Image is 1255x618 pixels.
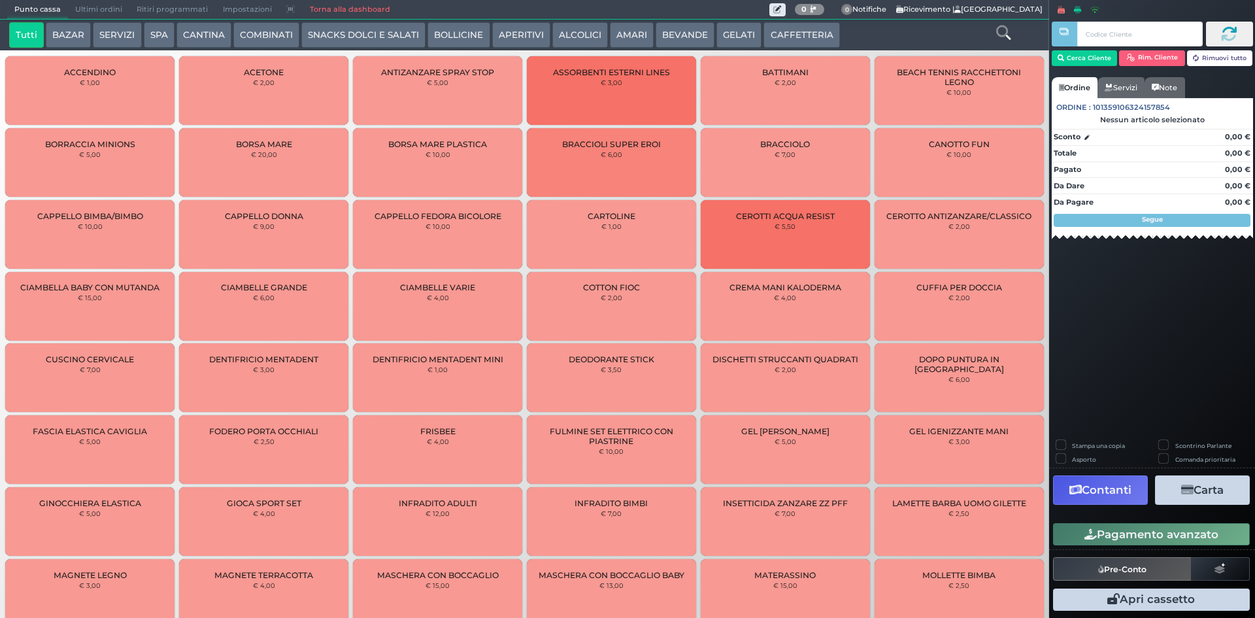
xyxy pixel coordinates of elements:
small: € 6,00 [948,375,970,383]
button: SNACKS DOLCI E SALATI [301,22,426,48]
span: ASSORBENTI ESTERNI LINES [553,67,670,77]
span: CIAMBELLE VARIE [400,283,475,292]
small: € 10,00 [78,222,103,230]
span: LAMETTE BARBA UOMO GILETTE [892,498,1026,508]
small: € 10,00 [599,447,624,455]
strong: Segue [1142,215,1163,224]
strong: 0,00 € [1225,165,1250,174]
span: CAPPELLO FEDORA BICOLORE [375,211,501,221]
small: € 2,00 [948,222,970,230]
span: DISCHETTI STRUCCANTI QUADRATI [712,354,858,364]
small: € 9,00 [253,222,275,230]
span: CUFFIA PER DOCCIA [916,283,1002,292]
span: MAGNETE TERRACOTTA [214,570,313,580]
button: Tutti [9,22,44,48]
span: MASCHERA CON BOCCAGLIO [377,570,499,580]
small: € 5,00 [79,438,101,445]
span: INFRADITO BIMBI [575,498,648,508]
button: CAFFETTERIA [763,22,839,48]
span: MOLLETTE BIMBA [922,570,996,580]
button: Cerca Cliente [1052,50,1118,66]
small: € 5,00 [79,150,101,158]
small: € 2,50 [948,581,969,589]
small: € 1,00 [80,78,100,86]
span: Ordine : [1056,102,1091,113]
small: € 1,00 [601,222,622,230]
small: € 4,00 [774,294,796,301]
span: Punto cassa [7,1,68,19]
span: CEROTTO ANTIZANZARE/CLASSICO [886,211,1031,221]
small: € 5,00 [79,509,101,517]
span: DOPO PUNTURA IN [GEOGRAPHIC_DATA] [885,354,1032,374]
span: BORSA MARE PLASTICA [388,139,487,149]
a: Ordine [1052,77,1097,98]
span: Ritiri programmati [129,1,215,19]
small: € 10,00 [946,88,971,96]
span: FODERO PORTA OCCHIALI [209,426,318,436]
span: COTTON FIOC [583,283,640,292]
small: € 3,00 [948,438,970,445]
span: MASCHERA CON BOCCAGLIO BABY [539,570,684,580]
small: € 1,00 [427,366,448,373]
strong: Da Dare [1054,181,1084,190]
small: € 7,00 [775,509,795,517]
small: € 2,00 [253,78,275,86]
span: DEODORANTE STICK [569,354,654,364]
span: GINOCCHIERA ELASTICA [39,498,141,508]
strong: Sconto [1054,131,1080,143]
span: DENTIFRICIO MENTADENT [209,354,318,364]
strong: 0,00 € [1225,197,1250,207]
span: BRACCIOLO [760,139,810,149]
span: FULMINE SET ELETTRICO CON PIASTRINE [538,426,685,446]
span: 101359106324157854 [1093,102,1170,113]
button: Pagamento avanzato [1053,523,1250,545]
small: € 15,00 [773,581,797,589]
strong: Da Pagare [1054,197,1094,207]
label: Stampa una copia [1072,441,1125,450]
b: 0 [801,5,807,14]
span: GIOCA SPORT SET [227,498,301,508]
button: BEVANDE [656,22,714,48]
small: € 2,00 [775,78,796,86]
button: Rimuovi tutto [1187,50,1253,66]
span: CAPPELLO BIMBA/BIMBO [37,211,143,221]
small: € 6,00 [601,150,622,158]
small: € 2,00 [948,294,970,301]
button: GELATI [716,22,761,48]
strong: Totale [1054,148,1077,158]
span: GEL [PERSON_NAME] [741,426,829,436]
small: € 5,00 [775,438,796,445]
small: € 4,00 [427,294,449,301]
span: BORRACCIA MINIONS [45,139,135,149]
button: APERITIVI [492,22,550,48]
span: MAGNETE LEGNO [54,570,127,580]
strong: 0,00 € [1225,132,1250,141]
button: Rim. Cliente [1119,50,1185,66]
small: € 7,00 [601,509,622,517]
span: BORSA MARE [236,139,292,149]
button: Apri cassetto [1053,589,1250,611]
span: CIAMBELLA BABY CON MUTANDA [20,283,159,292]
small: € 10,00 [426,222,450,230]
label: Comanda prioritaria [1175,455,1235,464]
small: € 3,00 [253,366,275,373]
button: SERVIZI [93,22,141,48]
span: 0 [841,4,853,16]
span: CARTOLINE [588,211,635,221]
small: € 3,00 [79,581,101,589]
small: € 12,00 [426,509,450,517]
small: € 7,00 [80,366,101,373]
span: CAPPELLO DONNA [225,211,303,221]
span: ACETONE [244,67,284,77]
span: CIAMBELLE GRANDE [221,283,307,292]
span: CUSCINO CERVICALE [46,354,134,364]
span: GEL IGENIZZANTE MANI [909,426,1009,436]
button: Carta [1155,475,1250,505]
span: Impostazioni [216,1,279,19]
small: € 2,50 [948,509,969,517]
span: BRACCIOLI SUPER EROI [562,139,661,149]
small: € 5,00 [427,78,448,86]
small: € 5,50 [775,222,795,230]
small: € 10,00 [946,150,971,158]
small: € 3,00 [601,78,622,86]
